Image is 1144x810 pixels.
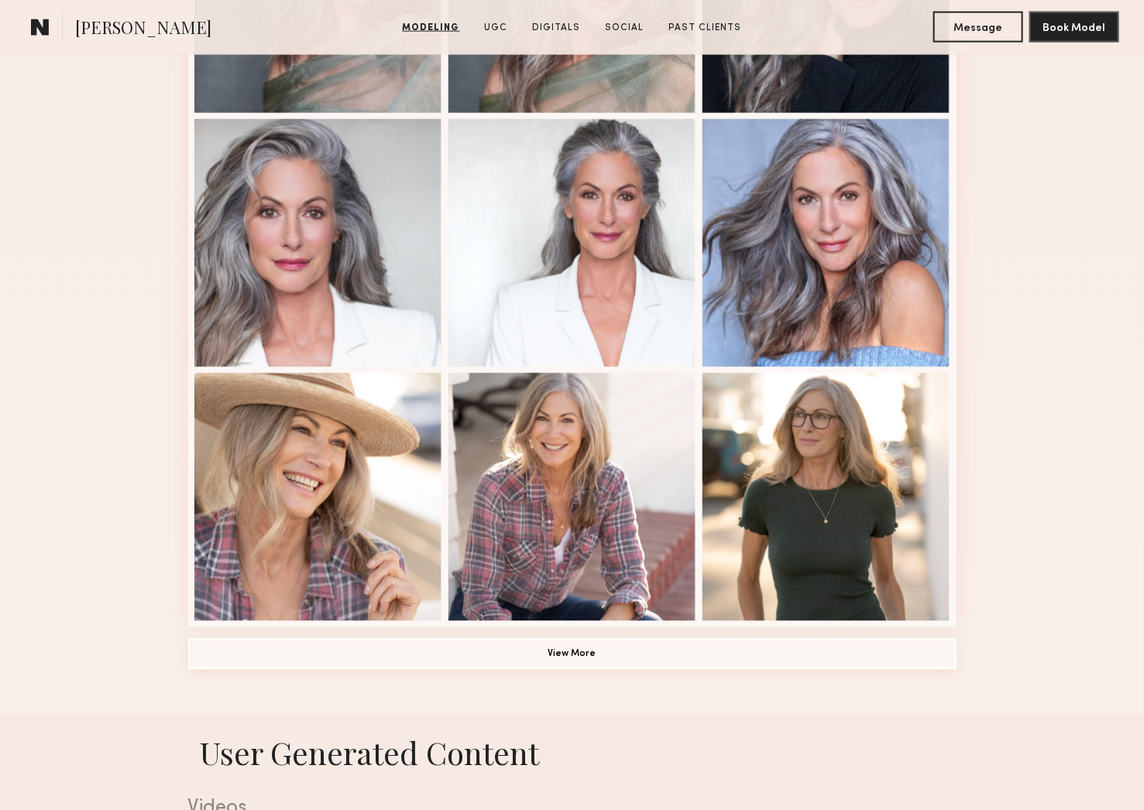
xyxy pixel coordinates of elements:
a: Book Model [1029,20,1119,33]
button: Message [933,12,1023,43]
a: Digitals [527,21,587,35]
h1: User Generated Content [176,733,969,774]
a: UGC [479,21,514,35]
a: Past Clients [663,21,748,35]
span: [PERSON_NAME] [75,15,211,43]
a: Social [599,21,651,35]
a: Modeling [397,21,466,35]
button: View More [188,639,957,670]
button: Book Model [1029,12,1119,43]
